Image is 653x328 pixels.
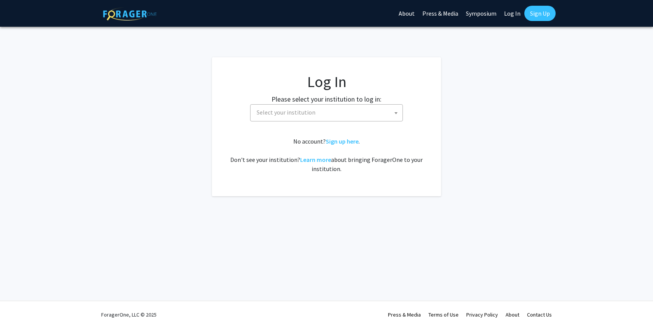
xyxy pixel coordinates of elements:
[388,311,421,318] a: Press & Media
[257,108,315,116] span: Select your institution
[506,311,519,318] a: About
[300,156,331,163] a: Learn more about bringing ForagerOne to your institution
[250,104,403,121] span: Select your institution
[466,311,498,318] a: Privacy Policy
[428,311,459,318] a: Terms of Use
[326,137,359,145] a: Sign up here
[101,301,157,328] div: ForagerOne, LLC © 2025
[272,94,381,104] label: Please select your institution to log in:
[524,6,556,21] a: Sign Up
[103,7,157,21] img: ForagerOne Logo
[227,73,426,91] h1: Log In
[254,105,402,120] span: Select your institution
[227,137,426,173] div: No account? . Don't see your institution? about bringing ForagerOne to your institution.
[527,311,552,318] a: Contact Us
